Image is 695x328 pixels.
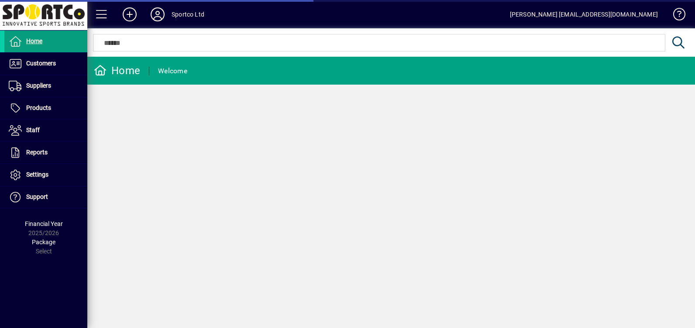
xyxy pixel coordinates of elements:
[26,82,51,89] span: Suppliers
[4,164,87,186] a: Settings
[4,120,87,141] a: Staff
[4,53,87,75] a: Customers
[26,126,40,133] span: Staff
[26,171,48,178] span: Settings
[32,239,55,246] span: Package
[25,220,63,227] span: Financial Year
[26,38,42,44] span: Home
[144,7,172,22] button: Profile
[4,186,87,208] a: Support
[4,75,87,97] a: Suppliers
[26,149,48,156] span: Reports
[94,64,140,78] div: Home
[4,142,87,164] a: Reports
[26,193,48,200] span: Support
[26,60,56,67] span: Customers
[667,2,684,30] a: Knowledge Base
[172,7,204,21] div: Sportco Ltd
[510,7,658,21] div: [PERSON_NAME] [EMAIL_ADDRESS][DOMAIN_NAME]
[158,64,187,78] div: Welcome
[116,7,144,22] button: Add
[26,104,51,111] span: Products
[4,97,87,119] a: Products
